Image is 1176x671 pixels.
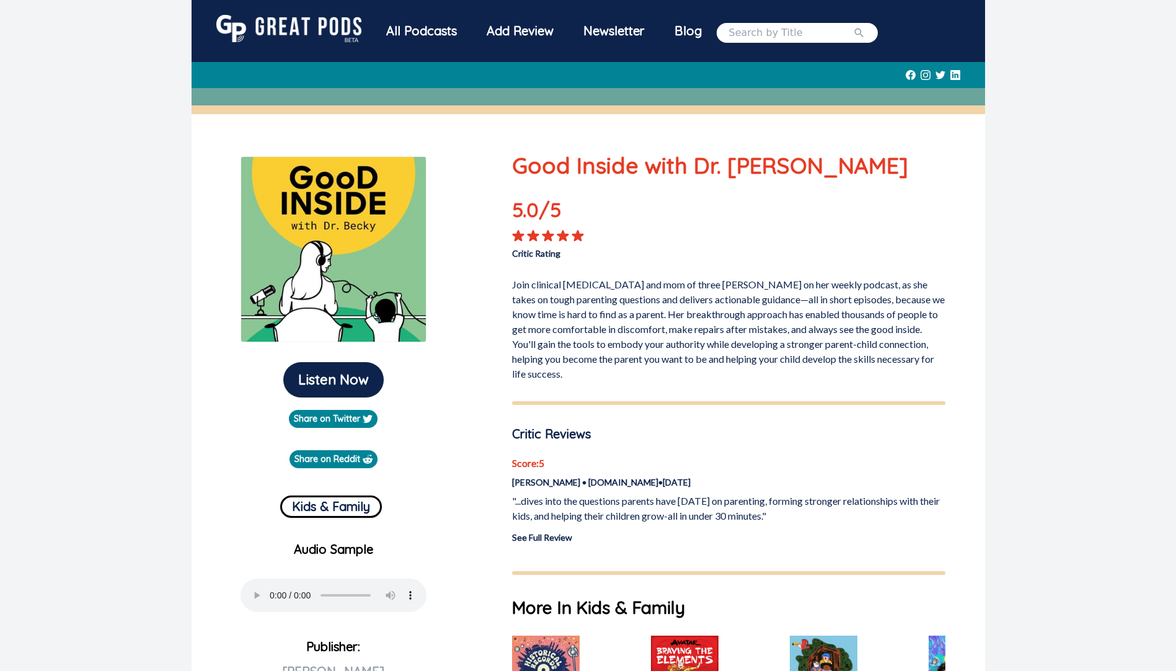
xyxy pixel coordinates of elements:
[241,156,427,342] img: Good Inside with Dr. Becky
[512,425,945,443] p: Critic Reviews
[283,362,384,398] button: Listen Now
[290,450,378,468] a: Share on Reddit
[512,532,572,543] a: See Full Review
[512,494,945,523] p: "...dives into the questions parents have [DATE] on parenting, forming stronger relationships wit...
[241,579,427,612] audio: Your browser does not support the audio element
[371,15,472,50] a: All Podcasts
[201,540,466,559] p: Audio Sample
[371,15,472,47] div: All Podcasts
[216,15,361,42] img: GreatPods
[512,272,945,381] p: Join clinical [MEDICAL_DATA] and mom of three [PERSON_NAME] on her weekly podcast, as she takes o...
[289,410,378,428] a: Share on Twitter
[280,491,382,518] a: Kids & Family
[568,15,660,47] div: Newsletter
[512,242,728,260] p: Critic Rating
[729,25,853,40] input: Search by Title
[512,476,945,489] p: [PERSON_NAME] • [DOMAIN_NAME] • [DATE]
[280,495,382,518] button: Kids & Family
[568,15,660,50] a: Newsletter
[660,15,717,47] a: Blog
[472,15,568,47] a: Add Review
[512,595,945,621] h1: More In Kids & Family
[512,456,945,471] p: Score: 5
[512,195,599,229] p: 5.0 /5
[512,149,945,182] p: Good Inside with Dr. [PERSON_NAME]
